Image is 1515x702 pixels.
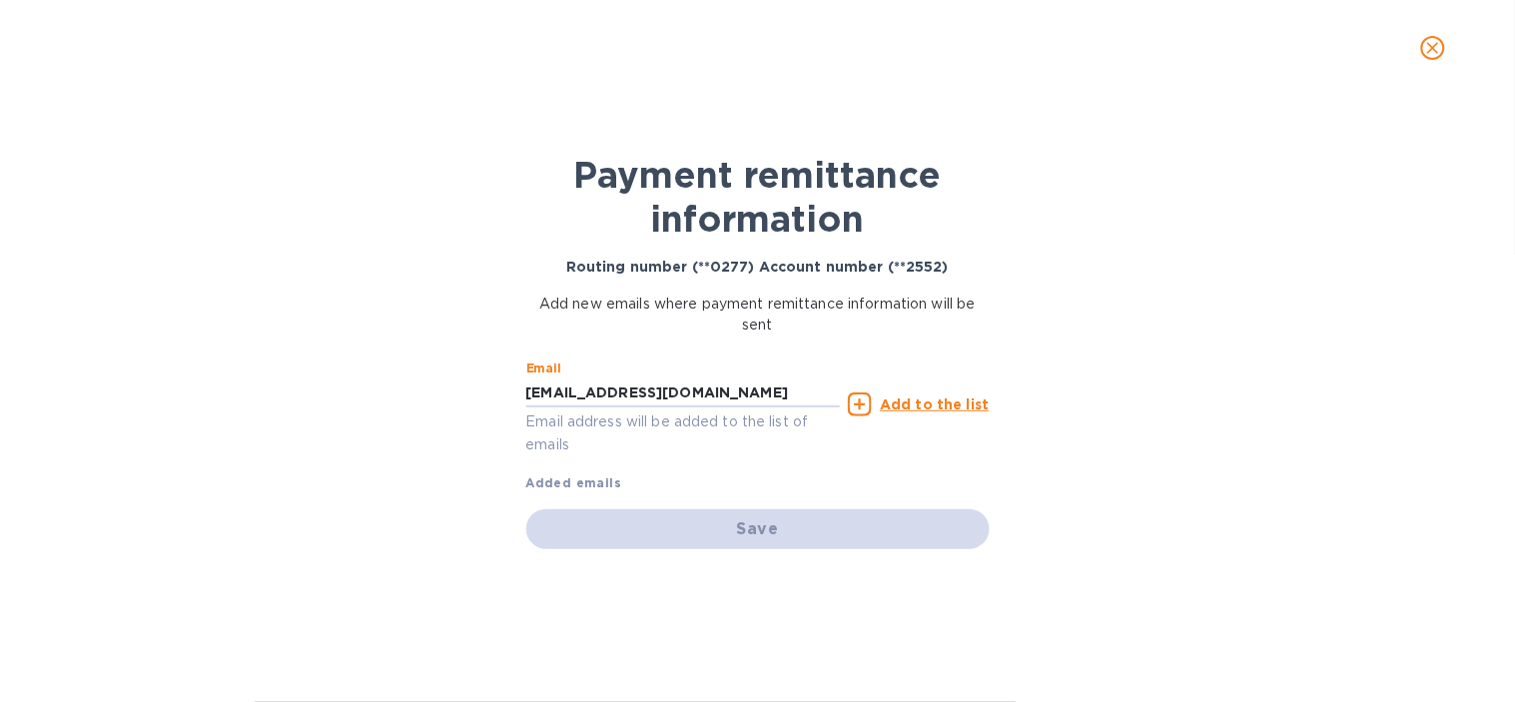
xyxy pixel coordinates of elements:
[880,396,989,412] u: Add to the list
[526,294,990,336] p: Add new emails where payment remittance information will be sent
[1409,24,1457,72] button: close
[526,377,841,407] input: Enter email
[574,153,942,241] b: Payment remittance information
[526,475,622,490] b: Added emails
[526,410,841,456] p: Email address will be added to the list of emails
[526,363,561,375] label: Email
[566,259,949,275] b: Routing number (**0277) Account number (**2552)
